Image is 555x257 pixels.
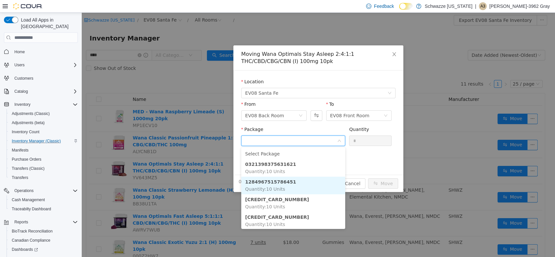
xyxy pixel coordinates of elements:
[7,204,80,214] button: Traceabilty Dashboard
[163,98,202,108] div: EV08 Back Room
[9,227,78,235] span: BioTrack Reconciliation
[7,236,80,245] button: Canadian Compliance
[12,148,28,153] span: Manifests
[9,137,78,145] span: Inventory Manager (Classic)
[9,155,44,163] a: Purchase Orders
[1,47,80,56] button: Home
[14,219,28,225] span: Reports
[12,229,53,234] span: BioTrack Reconciliation
[12,138,61,144] span: Inventory Manager (Classic)
[9,128,42,136] a: Inventory Count
[9,174,31,182] a: Transfers
[9,196,78,204] span: Cash Management
[9,146,78,154] span: Manifests
[9,110,52,118] a: Adjustments (Classic)
[163,124,255,134] input: Package
[14,62,25,68] span: Users
[12,47,78,56] span: Home
[7,164,80,173] button: Transfers (Classic)
[14,188,34,193] span: Operations
[160,199,263,217] li: 5269058755072389
[217,101,221,105] i: icon: down
[14,49,25,55] span: Home
[9,236,78,244] span: Canadian Compliance
[12,197,45,202] span: Cash Management
[7,109,80,118] button: Adjustments (Classic)
[9,110,78,118] span: Adjustments (Classic)
[286,166,316,176] button: icon: swapMove
[12,61,27,69] button: Users
[303,33,322,51] button: Close
[302,101,306,105] i: icon: down
[489,2,550,10] p: [PERSON_NAME]-3962 Gray
[12,61,78,69] span: Users
[479,2,487,10] div: Alfred-3962 Gray
[157,166,208,172] span: 0 Units will be moved.
[374,3,394,9] span: Feedback
[7,245,80,254] a: Dashboards
[7,137,80,146] button: Inventory Manager (Classic)
[12,101,78,108] span: Inventory
[267,114,287,119] label: Quantity
[12,175,28,180] span: Transfers
[425,2,472,10] p: Schwazze [US_STATE]
[399,3,413,10] input: Dark Mode
[7,173,80,182] button: Transfers
[12,238,50,243] span: Canadian Compliance
[12,120,45,125] span: Adjustments (beta)
[12,74,78,82] span: Customers
[9,246,41,253] a: Dashboards
[160,136,263,146] li: Select Package
[12,166,44,171] span: Transfers (Classic)
[1,60,80,70] button: Users
[12,206,51,212] span: Traceabilty Dashboard
[160,38,314,52] div: Moving Wana Optimals Stay Asleep 2:4:1:1 THC/CBD/CBG/CBN (I) 100mg 10pk
[14,102,30,107] span: Inventory
[9,165,78,172] span: Transfers (Classic)
[163,184,227,189] strong: [CREDIT_CARD_NUMBER]
[9,236,53,244] a: Canadian Compliance
[1,87,80,96] button: Catalog
[163,156,203,161] span: Quantity : 10 Units
[9,165,47,172] a: Transfers (Classic)
[7,195,80,204] button: Cash Management
[12,101,33,108] button: Inventory
[160,182,263,199] li: 3929923223975819
[12,218,31,226] button: Reports
[9,205,78,213] span: Traceabilty Dashboard
[7,155,80,164] button: Purchase Orders
[229,98,240,108] button: Swap
[9,155,78,163] span: Purchase Orders
[7,227,80,236] button: BioTrack Reconciliation
[7,127,80,137] button: Inventory Count
[12,111,50,116] span: Adjustments (Classic)
[1,186,80,195] button: Operations
[268,123,310,133] input: Quantity
[258,166,284,176] button: Cancel
[7,146,80,155] button: Manifests
[13,3,42,9] img: Cova
[160,66,182,72] label: Location
[12,74,36,82] a: Customers
[160,164,263,182] li: 1284967515786451
[9,119,78,127] span: Adjustments (beta)
[9,246,78,253] span: Dashboards
[1,73,80,83] button: Customers
[12,187,36,195] button: Operations
[12,88,30,95] button: Catalog
[9,196,47,204] a: Cash Management
[12,88,78,95] span: Catalog
[163,191,203,197] span: Quantity : 10 Units
[9,137,63,145] a: Inventory Manager (Classic)
[163,174,203,179] span: Quantity : 10 Units
[1,217,80,227] button: Reports
[9,174,78,182] span: Transfers
[163,75,196,85] span: EV08 Santa Fe
[480,2,485,10] span: A3
[12,157,42,162] span: Purchase Orders
[12,218,78,226] span: Reports
[9,146,31,154] a: Manifests
[244,89,252,94] label: To
[12,247,38,252] span: Dashboards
